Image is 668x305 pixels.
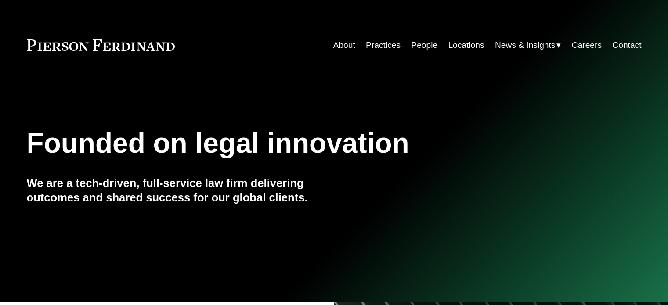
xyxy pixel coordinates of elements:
[27,127,539,159] h1: Founded on legal innovation
[27,176,334,205] h4: We are a tech-driven, full-service law firm delivering outcomes and shared success for our global...
[612,37,641,54] a: Contact
[333,37,355,54] a: About
[411,37,437,54] a: People
[448,37,484,54] a: Locations
[495,38,556,53] span: News & Insights
[366,37,401,54] a: Practices
[495,37,561,54] a: folder dropdown
[572,37,602,54] a: Careers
